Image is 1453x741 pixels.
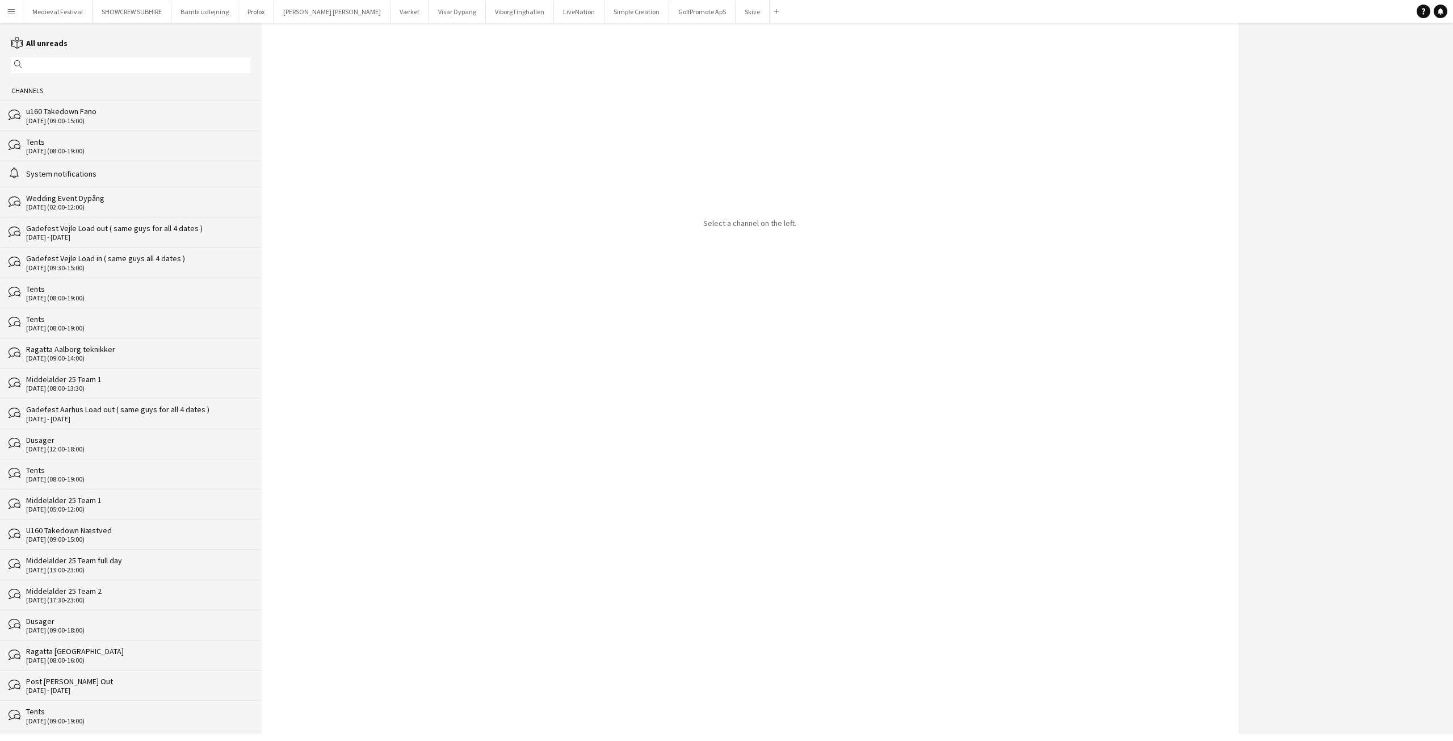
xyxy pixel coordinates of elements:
[26,686,250,694] div: [DATE] - [DATE]
[26,676,250,686] div: Post [PERSON_NAME] Out
[26,147,250,155] div: [DATE] (08:00-19:00)
[26,169,250,179] div: System notifications
[171,1,238,23] button: Bambi udlejning
[429,1,486,23] button: Visar Dypang
[486,1,554,23] button: ViborgTinghallen
[26,193,250,203] div: Wedding Event Dypång
[26,465,250,475] div: Tents
[23,1,93,23] button: Medieval Festival
[26,415,250,423] div: [DATE] - [DATE]
[26,344,250,354] div: Ragatta Aalborg teknikker
[26,656,250,664] div: [DATE] (08:00-16:00)
[274,1,390,23] button: [PERSON_NAME] [PERSON_NAME]
[26,374,250,384] div: Middelalder 25 Team 1
[26,555,250,566] div: Middelalder 25 Team full day
[669,1,736,23] button: GolfPromote ApS
[26,284,250,294] div: Tents
[26,445,250,453] div: [DATE] (12:00-18:00)
[26,404,250,415] div: Gadefest Aarhus Load out ( same guys for all 4 dates )
[554,1,604,23] button: LiveNation
[26,117,250,125] div: [DATE] (09:00-15:00)
[26,233,250,241] div: [DATE] - [DATE]
[26,616,250,626] div: Dusager
[26,294,250,302] div: [DATE] (08:00-19:00)
[26,626,250,634] div: [DATE] (09:00-18:00)
[26,566,250,574] div: [DATE] (13:00-23:00)
[26,535,250,543] div: [DATE] (09:00-15:00)
[93,1,171,23] button: SHOWCREW SUBHIRE
[26,203,250,211] div: [DATE] (02:00-12:00)
[238,1,274,23] button: Profox
[26,706,250,717] div: Tents
[26,586,250,596] div: Middelalder 25 Team 2
[703,218,796,228] p: Select a channel on the left.
[390,1,429,23] button: Værket
[26,596,250,604] div: [DATE] (17:30-23:00)
[604,1,669,23] button: Simple Creation
[26,223,250,233] div: Gadefest Vejle Load out ( same guys for all 4 dates )
[11,38,68,48] a: All unreads
[26,384,250,392] div: [DATE] (08:00-13:30)
[26,525,250,535] div: U160 Takedown Næstved
[26,505,250,513] div: [DATE] (05:00-12:00)
[26,646,250,656] div: Ragatta [GEOGRAPHIC_DATA]
[26,314,250,324] div: Tents
[26,435,250,445] div: Dusager
[26,354,250,362] div: [DATE] (09:00-14:00)
[26,106,250,116] div: u160 Takedown Fano
[26,717,250,725] div: [DATE] (09:00-19:00)
[26,137,250,147] div: Tents
[26,324,250,332] div: [DATE] (08:00-19:00)
[736,1,770,23] button: Skive
[26,264,250,272] div: [DATE] (09:30-15:00)
[26,495,250,505] div: Middelalder 25 Team 1
[26,475,250,483] div: [DATE] (08:00-19:00)
[26,253,250,263] div: Gadefest Vejle Load in ( same guys all 4 dates )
